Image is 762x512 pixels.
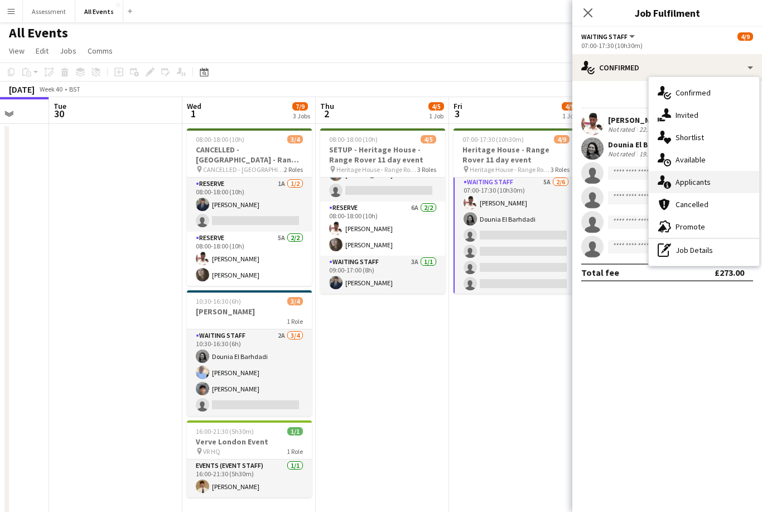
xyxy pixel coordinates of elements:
[187,460,312,497] app-card-role: Events (Event Staff)1/116:00-21:30 (5h30m)[PERSON_NAME]
[608,115,667,125] div: [PERSON_NAME]
[196,297,241,305] span: 10:30-16:30 (6h)
[319,107,334,120] span: 2
[60,46,76,56] span: Jobs
[287,317,303,326] span: 1 Role
[23,1,75,22] button: Assessment
[287,297,303,305] span: 3/4
[203,165,284,174] span: CANCELLED - [GEOGRAPHIC_DATA] - Range Rover 11 day event
[676,155,706,165] span: Available
[454,101,462,111] span: Fri
[454,145,578,165] h3: Heritage House - Range Rover 11 day event
[287,135,303,143] span: 3/4
[55,44,81,58] a: Jobs
[36,46,49,56] span: Edit
[320,202,445,256] app-card-role: Reserve6A2/208:00-18:00 (10h)[PERSON_NAME][PERSON_NAME]
[429,112,443,120] div: 1 Job
[4,44,29,58] a: View
[462,135,524,143] span: 07:00-17:30 (10h30m)
[336,165,417,174] span: Heritage House - Range Rover 11 day event
[37,85,65,93] span: Week 40
[581,32,628,41] span: Waiting Staff
[320,145,445,165] h3: SETUP - Heritage House - Range Rover 11 day event
[581,267,619,278] div: Total fee
[185,107,201,120] span: 1
[187,101,201,111] span: Wed
[452,107,462,120] span: 3
[737,32,753,41] span: 4/9
[320,101,334,111] span: Thu
[52,107,66,120] span: 30
[287,427,303,436] span: 1/1
[637,150,664,158] div: 19.28mi
[581,32,636,41] button: Waiting Staff
[470,165,551,174] span: Heritage House - Range Rover 11 day event
[9,84,35,95] div: [DATE]
[454,175,578,296] app-card-role: Waiting Staff5A2/607:00-17:30 (10h30m)[PERSON_NAME]Dounia El Barhdadi
[454,128,578,294] app-job-card: 07:00-17:30 (10h30m)4/9Heritage House - Range Rover 11 day event Heritage House - Range Rover 11 ...
[187,329,312,416] app-card-role: Waiting Staff2A3/410:30-16:30 (6h)Dounia El Barhdadi[PERSON_NAME][PERSON_NAME]
[421,135,436,143] span: 4/5
[329,135,378,143] span: 08:00-18:00 (10h)
[554,135,570,143] span: 4/9
[196,427,254,436] span: 16:00-21:30 (5h30m)
[31,44,53,58] a: Edit
[581,41,753,50] div: 07:00-17:30 (10h30m)
[676,88,711,98] span: Confirmed
[75,1,123,22] button: All Events
[187,420,312,497] app-job-card: 16:00-21:30 (5h30m)1/1Verve London Event VR HQ1 RoleEvents (Event Staff)1/116:00-21:30 (5h30m)[PE...
[187,145,312,165] h3: CANCELLED - [GEOGRAPHIC_DATA] - Range Rover 11 day event
[83,44,117,58] a: Comms
[9,25,68,41] h1: All Events
[715,267,744,278] div: £273.00
[284,165,303,174] span: 2 Roles
[196,135,244,143] span: 08:00-18:00 (10h)
[292,102,308,111] span: 7/9
[608,125,637,133] div: Not rated
[88,46,113,56] span: Comms
[551,165,570,174] span: 3 Roles
[608,140,677,150] div: Dounia El Barhdadi
[187,232,312,286] app-card-role: Reserve5A2/208:00-18:00 (10h)[PERSON_NAME][PERSON_NAME]
[676,222,705,232] span: Promote
[187,128,312,286] app-job-card: 08:00-18:00 (10h)3/4CANCELLED - [GEOGRAPHIC_DATA] - Range Rover 11 day event CANCELLED - [GEOGRAP...
[676,110,698,120] span: Invited
[187,437,312,447] h3: Verve London Event
[676,132,704,142] span: Shortlist
[417,165,436,174] span: 3 Roles
[293,112,310,120] div: 3 Jobs
[320,128,445,294] app-job-card: 08:00-18:00 (10h)4/5SETUP - Heritage House - Range Rover 11 day event Heritage House - Range Rove...
[187,178,312,232] app-card-role: Reserve1A1/208:00-18:00 (10h)[PERSON_NAME]
[287,447,303,456] span: 1 Role
[320,256,445,294] app-card-role: Waiting Staff3A1/109:00-17:00 (8h)[PERSON_NAME]
[428,102,444,111] span: 4/5
[54,101,66,111] span: Tue
[649,239,759,261] div: Job Details
[562,102,577,111] span: 4/9
[9,46,25,56] span: View
[676,177,711,187] span: Applicants
[572,6,762,20] h3: Job Fulfilment
[187,290,312,416] app-job-card: 10:30-16:30 (6h)3/4[PERSON_NAME]1 RoleWaiting Staff2A3/410:30-16:30 (6h)Dounia El Barhdadi[PERSON...
[608,150,637,158] div: Not rated
[203,447,220,456] span: VR HQ
[187,307,312,317] h3: [PERSON_NAME]
[637,125,664,133] div: 22.78mi
[69,85,80,93] div: BST
[572,54,762,81] div: Confirmed
[676,199,708,209] span: Cancelled
[562,112,577,120] div: 1 Job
